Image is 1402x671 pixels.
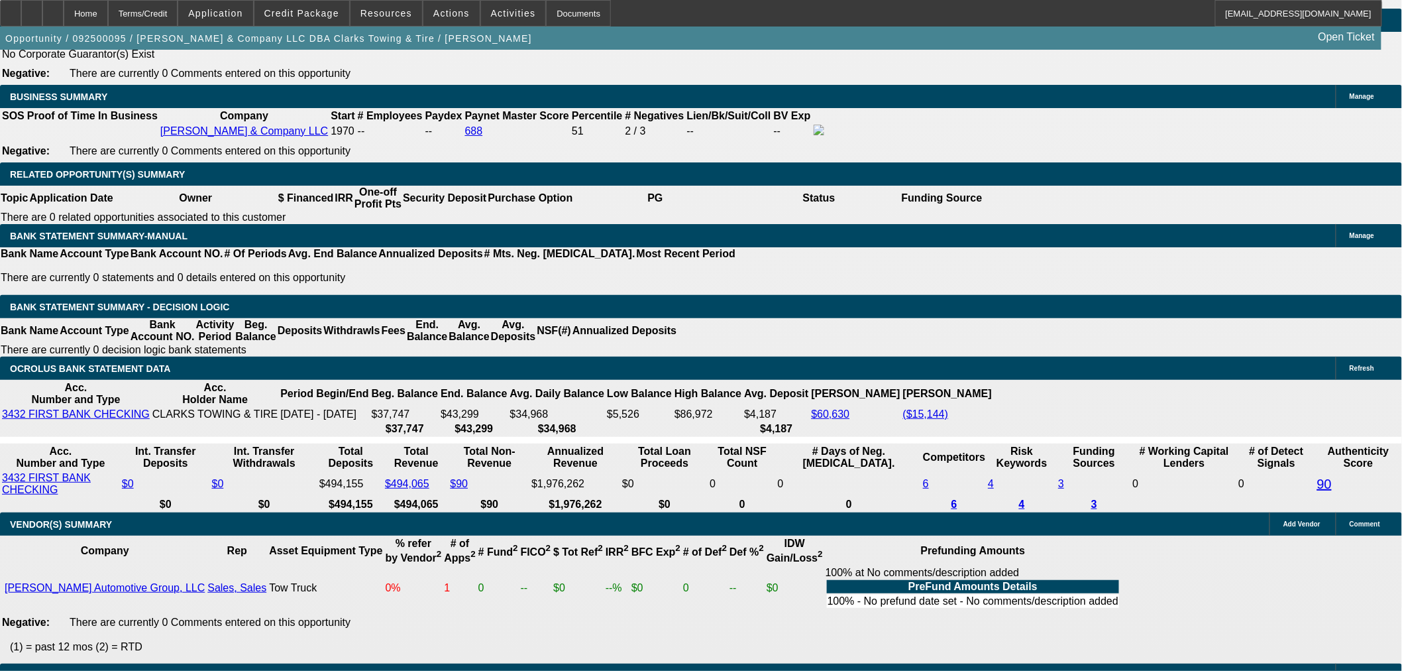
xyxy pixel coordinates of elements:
[28,186,113,211] th: Application Date
[598,544,603,554] sup: 2
[1,381,150,406] th: Acc. Number and Type
[520,566,552,610] td: --
[759,544,764,554] sup: 2
[188,8,243,19] span: Application
[709,471,775,497] td: 0
[766,566,824,610] td: $0
[729,546,764,558] b: Def %
[288,247,378,261] th: Avg. End Balance
[449,445,529,470] th: Total Non-Revenue
[319,498,383,511] th: $494,155
[212,478,224,489] a: $0
[478,546,518,558] b: # Fund
[826,567,1120,609] div: 100% at No comments/description added
[59,318,130,343] th: Account Type
[631,546,680,558] b: BFC Exp
[323,318,380,343] th: Withdrawls
[121,498,210,511] th: $0
[921,545,1026,556] b: Prefunding Amounts
[227,545,247,556] b: Rep
[743,381,809,406] th: Avg. Deposit
[709,445,775,470] th: Sum of the Total NSF Count and Total Overdraft Fee Count from Ocrolus
[334,186,354,211] th: IRR
[27,109,158,123] th: Proof of Time In Business
[722,544,727,554] sup: 2
[922,445,986,470] th: Competitors
[1133,478,1139,489] span: 0
[371,422,439,436] th: $37,747
[378,247,483,261] th: Annualized Deposits
[510,408,606,421] td: $34,968
[211,445,317,470] th: Int. Transfer Withdrawals
[737,186,901,211] th: Status
[443,566,476,610] td: 1
[360,8,412,19] span: Resources
[1,272,735,284] p: There are currently 0 statements and 0 details entered on this opportunity
[621,445,708,470] th: Total Loan Proceeds
[268,566,383,610] td: Tow Truck
[70,617,350,628] span: There are currently 0 Comments entered on this opportunity
[682,566,728,610] td: 0
[440,422,508,436] th: $43,299
[220,110,268,121] b: Company
[1,445,120,470] th: Acc. Number and Type
[114,186,278,211] th: Owner
[487,186,573,211] th: Purchase Option
[531,478,620,490] div: $1,976,262
[513,544,517,554] sup: 2
[572,125,622,137] div: 51
[1350,365,1374,372] span: Refresh
[1132,445,1237,470] th: # Working Capital Lenders
[264,8,339,19] span: Credit Package
[572,110,622,121] b: Percentile
[536,318,572,343] th: NSF(#)
[152,408,278,421] td: CLARKS TOWING & TIRE
[423,1,480,26] button: Actions
[433,8,470,19] span: Actions
[686,110,771,121] b: Lien/Bk/Suit/Coll
[636,247,736,261] th: Most Recent Period
[319,445,383,470] th: Total Deposits
[269,545,382,556] b: Asset Equipment Type
[812,408,850,420] a: $60,630
[278,186,335,211] th: $ Financed
[1238,445,1315,470] th: # of Detect Signals
[902,381,993,406] th: [PERSON_NAME]
[195,318,235,343] th: Activity Period
[490,318,537,343] th: Avg. Deposits
[1019,499,1025,510] a: 4
[988,478,994,489] a: 4
[358,110,423,121] b: # Employees
[160,125,328,137] a: [PERSON_NAME] & Company LLC
[531,445,620,470] th: Annualized Revenue
[425,124,463,139] td: --
[277,318,323,343] th: Deposits
[2,617,50,628] b: Negative:
[130,247,224,261] th: Bank Account NO.
[70,145,350,156] span: There are currently 0 Comments entered on this opportunity
[510,422,606,436] th: $34,968
[371,381,439,406] th: Beg. Balance
[371,408,439,421] td: $37,747
[546,544,551,554] sup: 2
[130,318,195,343] th: Bank Account NO.
[1317,477,1332,491] a: 90
[777,445,922,470] th: # Days of Neg. [MEDICAL_DATA].
[1,109,25,123] th: SOS
[743,422,809,436] th: $4,187
[70,68,350,79] span: There are currently 0 Comments entered on this opportunity
[319,471,383,497] td: $494,155
[224,247,288,261] th: # Of Periods
[491,8,536,19] span: Activities
[811,381,901,406] th: [PERSON_NAME]
[425,110,462,121] b: Paydex
[625,110,684,121] b: # Negatives
[437,550,441,560] sup: 2
[330,124,355,139] td: 1970
[1091,499,1097,510] a: 3
[631,566,681,610] td: $0
[440,408,508,421] td: $43,299
[1,48,726,61] td: No Corporate Guarantor(s) Exist
[81,545,129,556] b: Company
[818,550,822,560] sup: 2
